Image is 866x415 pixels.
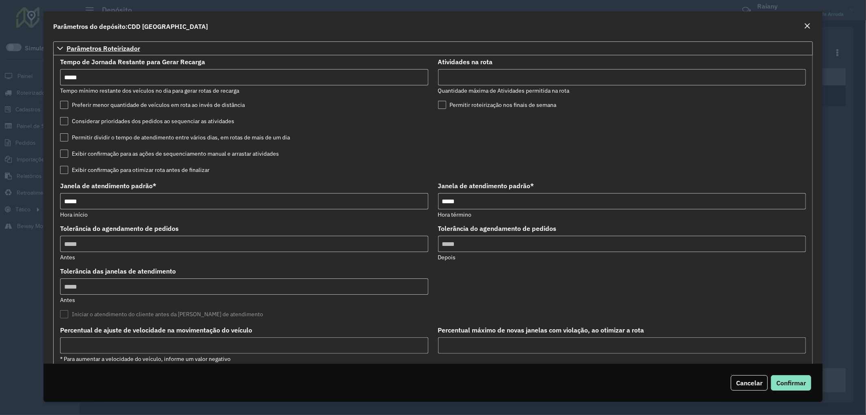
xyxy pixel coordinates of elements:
[801,21,813,32] button: Close
[438,211,472,218] small: Hora término
[60,166,209,174] label: Exibir confirmação para otimizar rota antes de finalizar
[60,355,231,363] small: * Para aumentar a velocidade do veículo, informe um valor negativo
[60,87,239,94] small: Tempo mínimo restante dos veículos no dia para gerar rotas de recarga
[60,117,234,126] label: Considerar prioridades dos pedidos ao sequenciar as atividades
[771,375,811,391] button: Confirmar
[60,181,156,191] label: Janela de atendimento padrão
[53,41,813,55] a: Parâmetros Roteirizador
[60,325,252,335] label: Percentual de ajuste de velocidade na movimentação do veículo
[60,57,205,67] label: Tempo de Jornada Restante para Gerar Recarga
[53,22,208,31] h4: Parâmetros do depósito:CDD [GEOGRAPHIC_DATA]
[804,23,810,29] em: Fechar
[438,57,493,67] label: Atividades na rota
[60,224,179,233] label: Tolerância do agendamento de pedidos
[776,379,806,387] span: Confirmar
[438,101,557,109] label: Permitir roteirização nos finais de semana
[731,375,768,391] button: Cancelar
[438,325,644,335] label: Percentual máximo de novas janelas com violação, ao otimizar a rota
[438,181,534,191] label: Janela de atendimento padrão
[60,150,279,158] label: Exibir confirmação para as ações de sequenciamento manual e arrastar atividades
[67,45,140,52] span: Parâmetros Roteirizador
[60,211,88,218] small: Hora início
[60,266,176,276] label: Tolerância das janelas de atendimento
[60,310,263,319] label: Iniciar o atendimento do cliente antes da [PERSON_NAME] de atendimento
[438,254,456,261] small: Depois
[60,254,75,261] small: Antes
[736,379,762,387] span: Cancelar
[60,133,290,142] label: Permitir dividir o tempo de atendimento entre vários dias, em rotas de mais de um dia
[438,87,570,94] small: Quantidade máxima de Atividades permitida na rota
[438,224,557,233] label: Tolerância do agendamento de pedidos
[60,101,245,109] label: Preferir menor quantidade de veículos em rota ao invés de distância
[60,296,75,304] small: Antes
